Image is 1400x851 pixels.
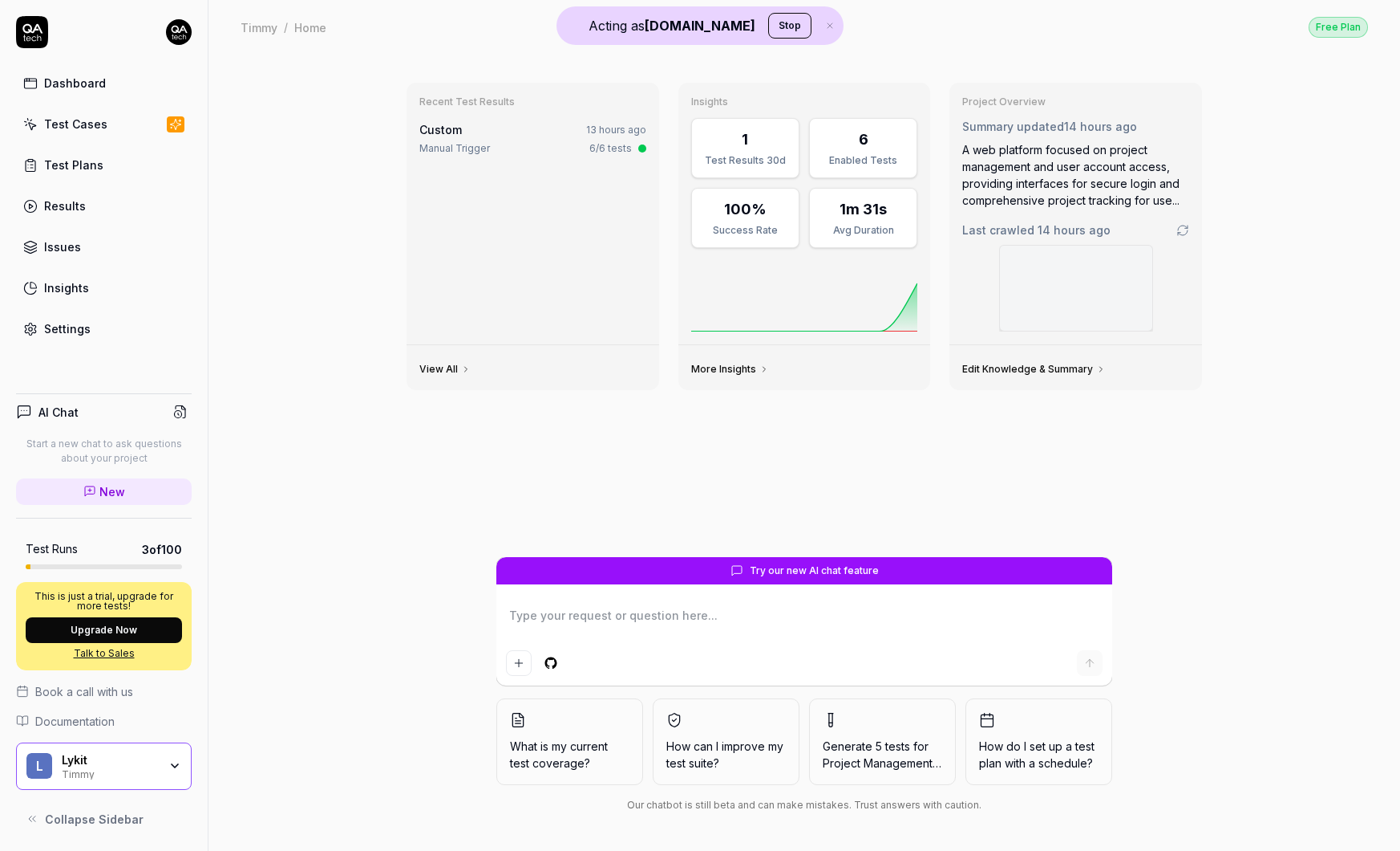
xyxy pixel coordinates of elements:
div: Enabled Tests [819,153,907,168]
p: Start a new chat to ask questions about your project [16,437,192,466]
div: 100% [724,198,767,220]
div: Test Cases [44,116,107,132]
span: Last crawled [962,222,1111,238]
time: 13 hours ago [586,124,646,136]
time: 14 hours ago [1064,120,1137,133]
div: 6/6 tests [589,141,632,156]
div: 1m 31s [840,198,887,220]
button: Free Plan [1309,16,1368,38]
span: Summary updated [962,120,1064,133]
p: This is just a trial, upgrade for more tests! [26,592,182,611]
div: Dashboard [44,75,106,92]
div: Issues [44,238,81,255]
a: Dashboard [16,67,192,99]
div: A web platform focused on project management and user account access, providing interfaces for se... [962,141,1189,209]
a: Results [16,190,192,222]
img: 7ccf6c19-61ad-4a6c-8811-018b02a1b829.jpg [166,19,192,45]
span: Project Management Dashboard [823,756,994,770]
span: 3 of 100 [142,541,182,558]
a: Insights [16,272,192,303]
button: Collapse Sidebar [16,803,192,835]
h3: Insights [691,96,918,108]
a: Documentation [16,713,192,730]
time: 14 hours ago [1038,223,1111,237]
div: Insights [44,279,89,296]
div: Test Results 30d [702,153,789,168]
div: 1 [742,128,748,150]
span: What is my current test coverage? [510,738,629,772]
span: L [26,753,52,779]
button: How can I improve my test suite? [653,698,799,785]
div: Timmy [241,19,277,35]
div: Test Plans [44,157,103,173]
div: Avg Duration [819,223,907,238]
span: How can I improve my test suite? [666,738,786,772]
div: Timmy [62,767,158,780]
span: Documentation [35,713,115,730]
a: Issues [16,231,192,263]
a: Book a call with us [16,683,192,700]
a: Edit Knowledge & Summary [962,363,1106,376]
a: Go to crawling settings [1176,224,1189,237]
div: Settings [44,320,91,337]
a: Test Cases [16,108,192,140]
a: More Insights [691,363,769,376]
span: Collapse Sidebar [45,811,144,828]
button: Upgrade Now [26,617,182,643]
a: Custom13 hours agoManual Trigger6/6 tests [416,118,649,159]
a: Talk to Sales [26,646,182,661]
button: How do I set up a test plan with a schedule? [965,698,1112,785]
span: Book a call with us [35,683,133,700]
button: Generate 5 tests forProject Management Dashboard [809,698,956,785]
div: Results [44,197,86,214]
div: Manual Trigger [419,141,490,156]
a: New [16,478,192,505]
button: LLykitTimmy [16,743,192,791]
div: Free Plan [1309,17,1368,38]
a: View All [419,363,471,376]
h3: Recent Test Results [419,96,646,108]
span: New [99,483,125,500]
div: Success Rate [702,223,789,238]
h3: Project Overview [962,96,1189,108]
a: Test Plans [16,149,192,181]
div: Home [294,19,326,35]
button: Stop [768,13,811,39]
span: Try our new AI chat feature [750,564,879,578]
img: Screenshot [1000,246,1152,331]
button: Add attachment [506,650,532,676]
h5: Test Runs [26,542,78,556]
span: Generate 5 tests for [823,738,942,772]
h4: AI Chat [38,404,79,421]
div: 6 [859,128,868,150]
span: How do I set up a test plan with a schedule? [979,738,1099,772]
a: Settings [16,313,192,344]
button: What is my current test coverage? [496,698,643,785]
div: Our chatbot is still beta and can make mistakes. Trust answers with caution. [496,798,1112,812]
div: Lykit [62,753,158,768]
div: / [284,19,288,35]
span: Custom [419,123,462,136]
